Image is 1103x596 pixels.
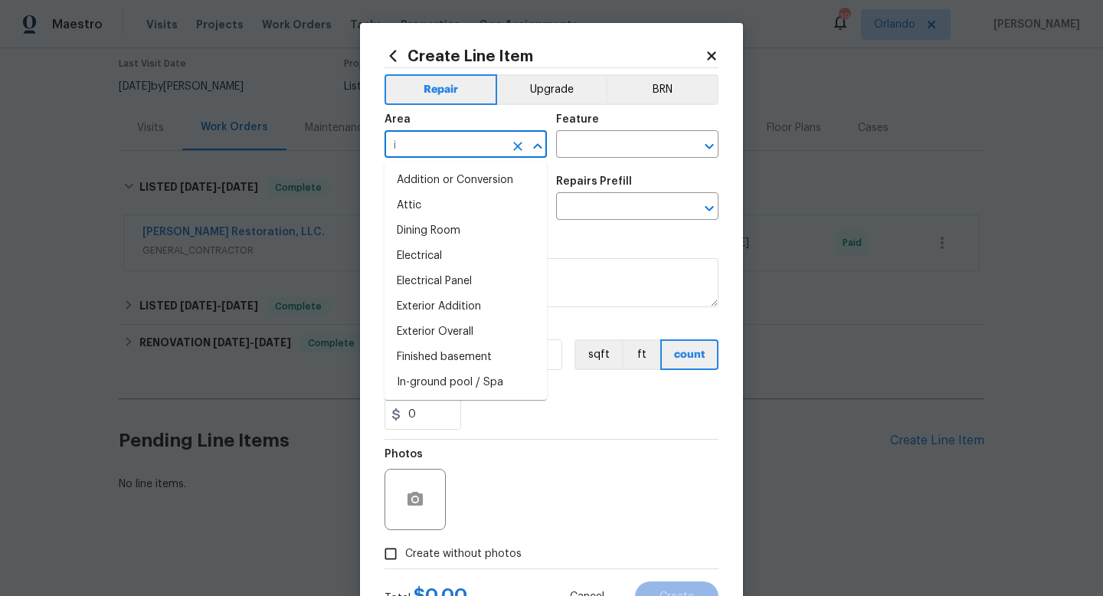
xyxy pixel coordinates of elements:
[405,546,522,562] span: Create without photos
[385,449,423,460] h5: Photos
[385,370,547,395] li: In-ground pool / Spa
[507,136,529,157] button: Clear
[385,47,705,64] h2: Create Line Item
[385,395,547,421] li: Interior Addition
[385,244,547,269] li: Electrical
[385,345,547,370] li: Finished basement
[385,74,497,105] button: Repair
[385,168,547,193] li: Addition or Conversion
[385,218,547,244] li: Dining Room
[699,136,720,157] button: Open
[699,198,720,219] button: Open
[556,114,599,125] h5: Feature
[385,294,547,319] li: Exterior Addition
[622,339,660,370] button: ft
[385,114,411,125] h5: Area
[385,269,547,294] li: Electrical Panel
[556,176,632,187] h5: Repairs Prefill
[497,74,607,105] button: Upgrade
[385,319,547,345] li: Exterior Overall
[660,339,718,370] button: count
[527,136,548,157] button: Close
[385,193,547,218] li: Attic
[606,74,718,105] button: BRN
[574,339,622,370] button: sqft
